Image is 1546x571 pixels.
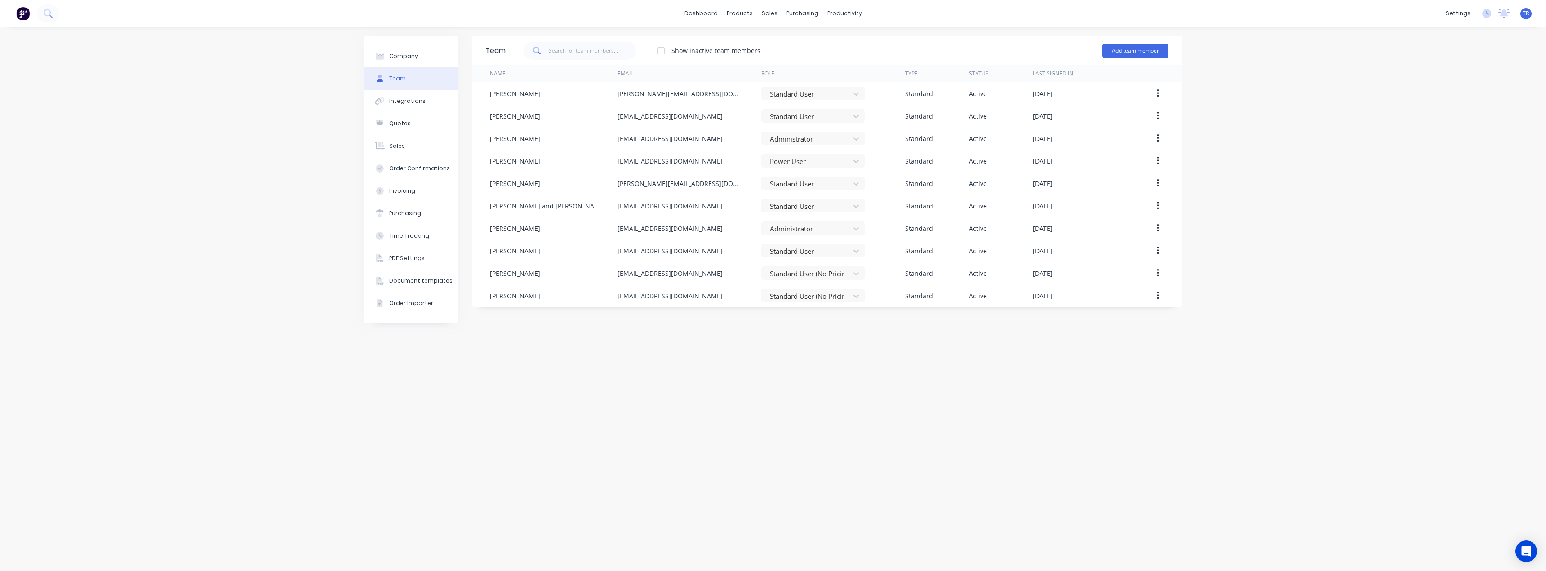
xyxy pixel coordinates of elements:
div: Active [969,156,987,166]
div: settings [1441,7,1475,20]
div: Active [969,111,987,121]
div: [EMAIL_ADDRESS][DOMAIN_NAME] [618,269,723,278]
button: Team [364,67,458,90]
div: [EMAIL_ADDRESS][DOMAIN_NAME] [618,224,723,233]
div: Active [969,134,987,143]
img: Factory [16,7,30,20]
div: Open Intercom Messenger [1515,540,1537,562]
div: [DATE] [1033,89,1053,98]
div: Invoicing [389,187,415,195]
input: Search for team members... [549,42,636,60]
button: Integrations [364,90,458,112]
button: Quotes [364,112,458,135]
div: [DATE] [1033,269,1053,278]
div: Standard [905,156,933,166]
div: [EMAIL_ADDRESS][DOMAIN_NAME] [618,291,723,301]
div: Last signed in [1033,70,1073,78]
div: [DATE] [1033,156,1053,166]
div: Team [485,45,506,56]
div: [DATE] [1033,224,1053,233]
button: Document templates [364,270,458,292]
div: productivity [823,7,866,20]
div: [EMAIL_ADDRESS][DOMAIN_NAME] [618,156,723,166]
div: Show inactive team members [671,46,760,55]
div: [PERSON_NAME][EMAIL_ADDRESS][DOMAIN_NAME] [618,179,743,188]
div: Order Importer [389,299,433,307]
div: Standard [905,134,933,143]
div: Active [969,246,987,256]
button: Order Importer [364,292,458,314]
div: [EMAIL_ADDRESS][DOMAIN_NAME] [618,111,723,121]
div: Active [969,291,987,301]
div: [DATE] [1033,179,1053,188]
div: Standard [905,89,933,98]
div: sales [757,7,782,20]
span: TR [1523,9,1529,18]
button: Add team member [1102,44,1168,58]
button: Company [364,45,458,67]
div: [PERSON_NAME] [490,89,540,98]
div: [PERSON_NAME] [490,291,540,301]
div: Document templates [389,277,453,285]
div: [DATE] [1033,201,1053,211]
div: [DATE] [1033,134,1053,143]
div: [PERSON_NAME] [490,269,540,278]
div: Standard [905,224,933,233]
div: Standard [905,179,933,188]
div: products [722,7,757,20]
div: purchasing [782,7,823,20]
div: Active [969,179,987,188]
div: Standard [905,201,933,211]
div: Email [618,70,633,78]
div: Order Confirmations [389,164,450,173]
div: [DATE] [1033,111,1053,121]
div: Type [905,70,918,78]
div: [EMAIL_ADDRESS][DOMAIN_NAME] [618,201,723,211]
div: [EMAIL_ADDRESS][DOMAIN_NAME] [618,134,723,143]
div: [PERSON_NAME] [490,111,540,121]
div: [PERSON_NAME] [490,246,540,256]
button: Sales [364,135,458,157]
div: [PERSON_NAME] [490,134,540,143]
div: Company [389,52,418,60]
div: [DATE] [1033,246,1053,256]
div: Active [969,224,987,233]
div: Name [490,70,506,78]
div: [PERSON_NAME] [490,156,540,166]
div: [EMAIL_ADDRESS][DOMAIN_NAME] [618,246,723,256]
a: dashboard [680,7,722,20]
button: Purchasing [364,202,458,225]
div: Standard [905,291,933,301]
div: [DATE] [1033,291,1053,301]
div: [PERSON_NAME] and [PERSON_NAME] [490,201,600,211]
div: Standard [905,111,933,121]
div: Active [969,89,987,98]
div: Quotes [389,120,411,128]
button: Time Tracking [364,225,458,247]
button: Invoicing [364,180,458,202]
button: PDF Settings [364,247,458,270]
div: [PERSON_NAME][EMAIL_ADDRESS][DOMAIN_NAME] [618,89,743,98]
div: PDF Settings [389,254,425,262]
div: [PERSON_NAME] [490,179,540,188]
div: Active [969,201,987,211]
button: Order Confirmations [364,157,458,180]
div: Standard [905,246,933,256]
div: Status [969,70,989,78]
div: Time Tracking [389,232,429,240]
div: Active [969,269,987,278]
div: Role [761,70,774,78]
div: Standard [905,269,933,278]
div: Team [389,75,406,83]
div: [PERSON_NAME] [490,224,540,233]
div: Integrations [389,97,426,105]
div: Sales [389,142,405,150]
div: Purchasing [389,209,421,217]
